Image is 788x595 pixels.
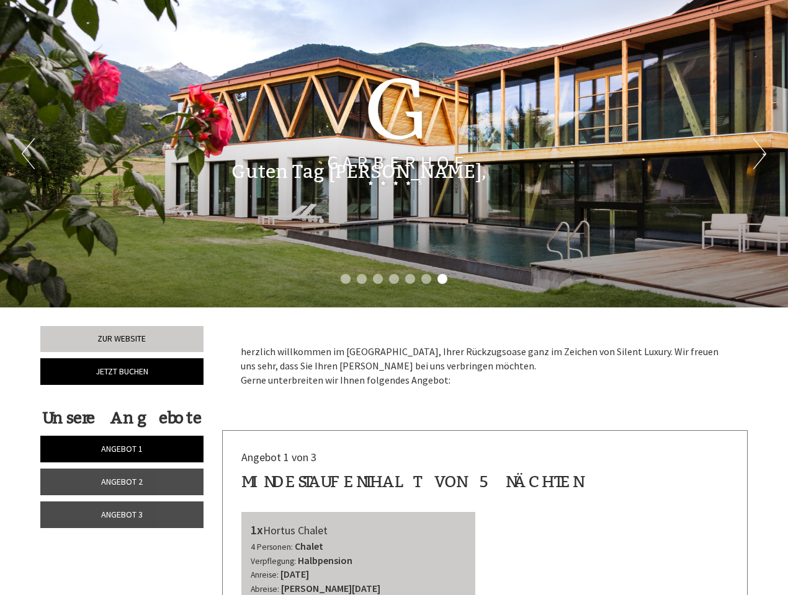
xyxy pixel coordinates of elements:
[40,326,204,352] a: Zur Website
[101,443,143,454] span: Angebot 1
[241,470,581,493] div: Mindestaufenthalt von 5 Nächten
[251,584,279,594] small: Abreise:
[298,554,352,566] b: Halbpension
[231,162,486,182] h1: Guten Tag [PERSON_NAME],
[251,521,467,539] div: Hortus Chalet
[295,540,323,552] b: Chalet
[101,509,143,520] span: Angebot 3
[251,570,279,580] small: Anreise:
[40,407,204,430] div: Unsere Angebote
[40,358,204,385] a: Jetzt buchen
[251,522,263,537] b: 1x
[101,476,143,487] span: Angebot 2
[241,345,730,387] p: herzlich willkommen im [GEOGRAPHIC_DATA], Ihrer Rückzugsoase ganz im Zeichen von Silent Luxury. W...
[251,542,293,552] small: 4 Personen:
[22,138,35,169] button: Previous
[280,568,309,580] b: [DATE]
[281,582,380,594] b: [PERSON_NAME][DATE]
[251,556,296,566] small: Verpflegung:
[241,450,316,464] span: Angebot 1 von 3
[753,138,766,169] button: Next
